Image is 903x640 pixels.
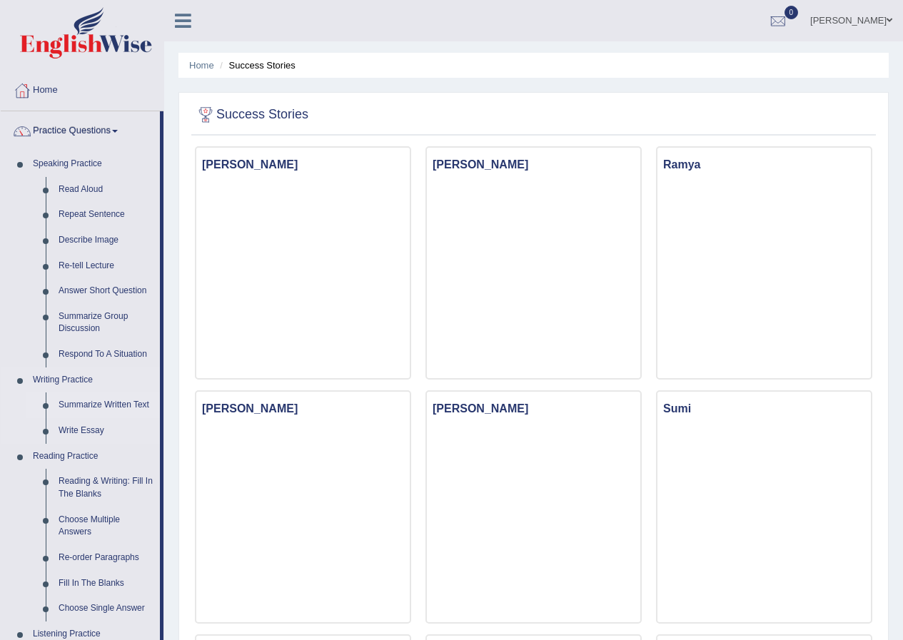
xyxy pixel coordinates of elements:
a: Fill In The Blanks [52,571,160,596]
a: Choose Single Answer [52,596,160,621]
a: Repeat Sentence [52,202,160,228]
a: Home [1,71,163,106]
a: Re-order Paragraphs [52,545,160,571]
h3: [PERSON_NAME] [427,155,640,175]
a: Summarize Group Discussion [52,304,160,342]
h3: Ramya [657,155,871,175]
a: Choose Multiple Answers [52,507,160,545]
li: Success Stories [216,59,295,72]
h3: [PERSON_NAME] [196,155,410,175]
a: Summarize Written Text [52,392,160,418]
a: Reading Practice [26,444,160,469]
span: 0 [785,6,799,19]
a: Re-tell Lecture [52,253,160,279]
a: Reading & Writing: Fill In The Blanks [52,469,160,507]
a: Writing Practice [26,367,160,393]
h2: Success Stories [195,104,308,126]
a: Read Aloud [52,177,160,203]
a: Write Essay [52,418,160,444]
a: Home [189,60,214,71]
a: Practice Questions [1,111,160,147]
h3: [PERSON_NAME] [196,399,410,419]
h3: [PERSON_NAME] [427,399,640,419]
a: Answer Short Question [52,278,160,304]
a: Respond To A Situation [52,342,160,367]
h3: Sumi [657,399,871,419]
a: Speaking Practice [26,151,160,177]
a: Describe Image [52,228,160,253]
